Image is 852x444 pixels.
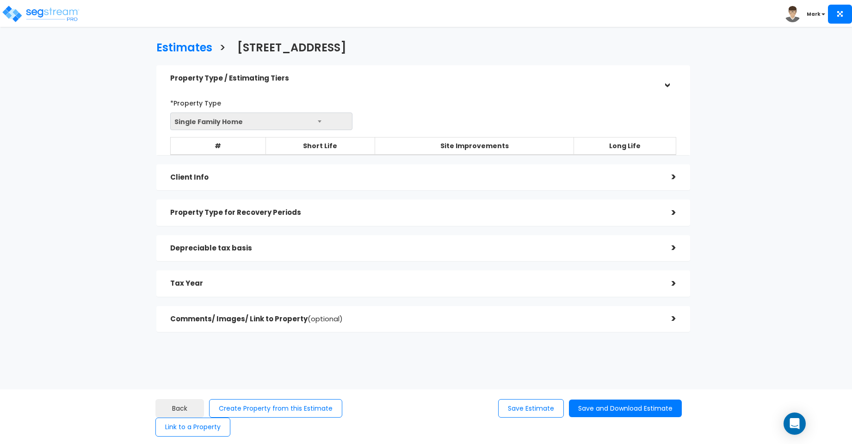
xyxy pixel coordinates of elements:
[574,138,676,155] th: Long Life
[170,113,352,130] span: Single Family Home
[209,399,342,418] button: Create Property from this Estimate
[171,113,352,131] span: Single Family Home
[574,155,676,172] td: 79.23%
[660,69,674,88] div: >
[219,42,226,56] h3: >
[658,206,676,220] div: >
[156,42,212,56] h3: Estimates
[170,244,658,252] h5: Depreciable tax basis
[375,138,574,155] th: Site Improvements
[170,209,658,217] h5: Property Type for Recovery Periods
[170,174,658,181] h5: Client Info
[170,315,658,323] h5: Comments/ Images/ Link to Property
[784,6,801,22] img: avatar.png
[155,399,204,418] button: Back
[265,155,375,172] td: 16.30%
[658,276,676,291] div: >
[784,413,806,435] div: Open Intercom Messenger
[658,170,676,184] div: >
[658,312,676,326] div: >
[807,11,821,18] b: Mark
[170,280,658,288] h5: Tax Year
[569,400,682,418] button: Save and Download Estimate
[237,42,346,56] h3: [STREET_ADDRESS]
[658,241,676,255] div: >
[230,32,346,61] a: [STREET_ADDRESS]
[155,418,230,437] button: Link to a Property
[170,75,658,82] h5: Property Type / Estimating Tiers
[308,314,343,324] span: (optional)
[171,138,266,155] th: #
[1,5,80,23] img: logo_pro_r.png
[149,32,212,61] a: Estimates
[498,399,564,418] button: Save Estimate
[170,95,221,108] label: *Property Type
[375,155,574,172] td: 4.47%
[265,138,375,155] th: Short Life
